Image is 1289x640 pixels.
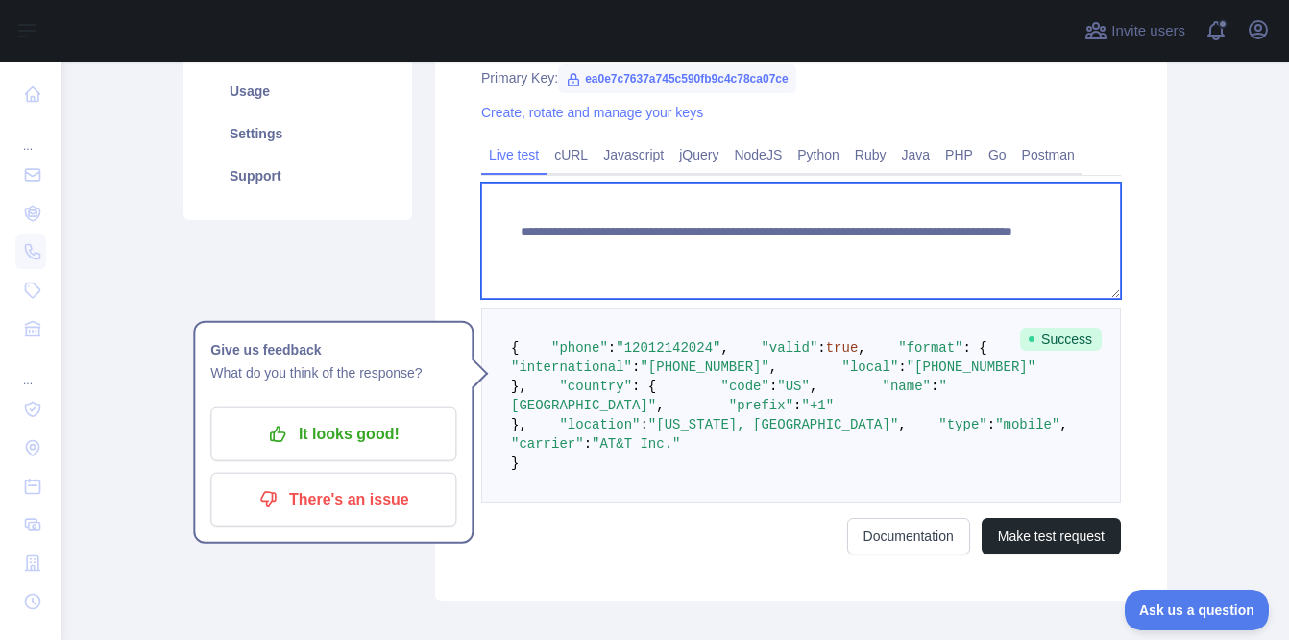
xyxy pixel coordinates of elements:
[481,105,703,120] a: Create, rotate and manage your keys
[671,139,726,170] a: jQuery
[847,518,970,554] a: Documentation
[551,340,608,356] span: "phone"
[656,398,664,413] span: ,
[761,340,817,356] span: "valid"
[547,139,596,170] a: cURL
[511,379,527,394] span: },
[841,359,898,375] span: "local"
[769,379,777,394] span: :
[898,417,906,432] span: ,
[648,417,898,432] span: "[US_STATE], [GEOGRAPHIC_DATA]"
[1014,139,1082,170] a: Postman
[481,68,1121,87] div: Primary Key:
[511,359,632,375] span: "international"
[1020,328,1102,351] span: Success
[729,398,793,413] span: "prefix"
[15,350,46,388] div: ...
[511,340,519,356] span: {
[720,340,728,356] span: ,
[632,379,656,394] span: : {
[981,139,1014,170] a: Go
[207,70,389,112] a: Usage
[937,139,981,170] a: PHP
[632,359,640,375] span: :
[596,139,671,170] a: Javascript
[559,417,640,432] span: "location"
[720,379,768,394] span: "code"
[931,379,938,394] span: :
[963,340,987,356] span: : {
[790,139,847,170] a: Python
[1111,20,1185,42] span: Invite users
[801,398,834,413] span: "+1"
[511,455,519,471] span: }
[640,417,647,432] span: :
[883,379,931,394] span: "name"
[558,64,796,93] span: ea0e7c7637a745c590fb9c4c78ca07ce
[995,417,1059,432] span: "mobile"
[559,379,632,394] span: "country"
[907,359,1035,375] span: "[PHONE_NUMBER]"
[640,359,768,375] span: "[PHONE_NUMBER]"
[982,518,1121,554] button: Make test request
[777,379,810,394] span: "US"
[210,361,456,384] p: What do you think of the response?
[826,340,859,356] span: true
[793,398,801,413] span: :
[210,473,456,527] button: There's an issue
[15,115,46,154] div: ...
[1081,15,1189,46] button: Invite users
[481,139,547,170] a: Live test
[616,340,720,356] span: "12012142024"
[584,436,592,452] span: :
[511,436,584,452] span: "carrier"
[210,407,456,461] button: It looks good!
[898,340,962,356] span: "format"
[858,340,865,356] span: ,
[1125,590,1270,630] iframe: Toggle Customer Support
[225,483,442,516] p: There's an issue
[592,436,680,452] span: "AT&T Inc."
[769,359,777,375] span: ,
[207,112,389,155] a: Settings
[726,139,790,170] a: NodeJS
[207,155,389,197] a: Support
[987,417,995,432] span: :
[511,417,527,432] span: },
[225,418,442,451] p: It looks good!
[847,139,894,170] a: Ruby
[898,359,906,375] span: :
[810,379,817,394] span: ,
[894,139,938,170] a: Java
[817,340,825,356] span: :
[938,417,986,432] span: "type"
[608,340,616,356] span: :
[1059,417,1067,432] span: ,
[210,338,456,361] h1: Give us feedback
